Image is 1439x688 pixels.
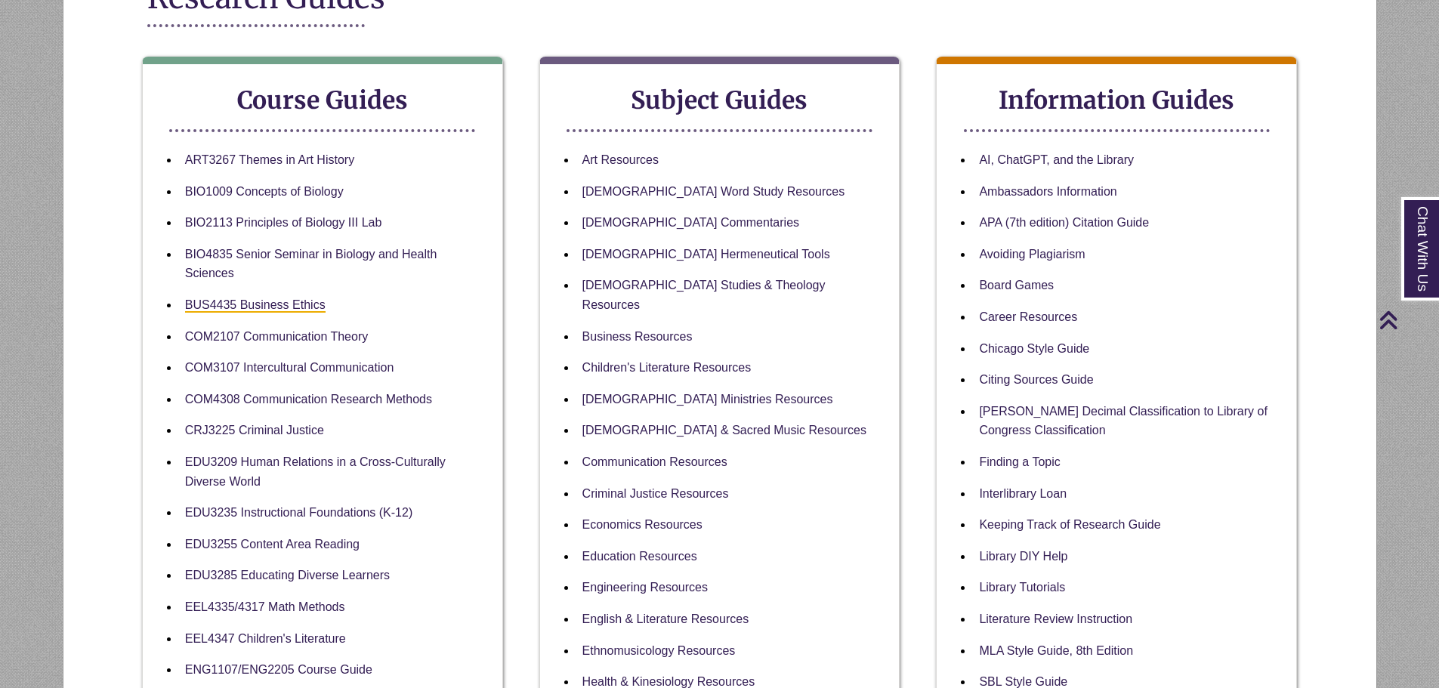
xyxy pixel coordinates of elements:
a: Interlibrary Loan [979,487,1067,500]
a: Library Tutorials [979,581,1065,594]
a: [DEMOGRAPHIC_DATA] Commentaries [582,216,799,229]
a: MLA Style Guide, 8th Edition [979,644,1133,657]
a: Engineering Resources [582,581,708,594]
a: [DEMOGRAPHIC_DATA] Ministries Resources [582,393,833,406]
a: Business Resources [582,330,693,343]
a: AI, ChatGPT, and the Library [979,153,1134,166]
a: APA (7th edition) Citation Guide [979,216,1149,229]
strong: Subject Guides [631,85,808,116]
a: Art Resources [582,153,659,166]
a: Library DIY Help [979,550,1067,563]
a: COM2107 Communication Theory [185,330,368,343]
a: [DEMOGRAPHIC_DATA] Word Study Resources [582,185,845,198]
a: ART3267 Themes in Art History [185,153,354,166]
a: [DEMOGRAPHIC_DATA] Studies & Theology Resources [582,279,826,311]
a: EEL4347 Children's Literature [185,632,346,645]
a: BIO1009 Concepts of Biology [185,185,344,198]
a: Chicago Style Guide [979,342,1089,355]
a: Economics Resources [582,518,703,531]
a: English & Literature Resources [582,612,749,625]
a: COM4308 Communication Research Methods [185,393,432,406]
a: Citing Sources Guide [979,373,1093,386]
strong: Course Guides [237,85,408,116]
a: CRJ3225 Criminal Justice [185,424,324,437]
strong: Information Guides [999,85,1234,116]
a: Keeping Track of Research Guide [979,518,1160,531]
a: Communication Resources [582,455,727,468]
a: BUS4435 Business Ethics [185,298,326,313]
a: [PERSON_NAME] Decimal Classification to Library of Congress Classification [979,405,1267,437]
a: Ambassadors Information [979,185,1116,198]
a: Literature Review Instruction [979,612,1132,625]
a: EEL4335/4317 Math Methods [185,600,345,613]
a: SBL Style Guide [979,675,1067,688]
a: Children's Literature Resources [582,361,752,374]
a: Criminal Justice Resources [582,487,729,500]
a: EDU3209 Human Relations in a Cross-Culturally Diverse World [185,455,446,488]
a: Avoiding Plagiarism [979,248,1085,261]
a: [DEMOGRAPHIC_DATA] Hermeneutical Tools [582,248,830,261]
a: BIO4835 Senior Seminar in Biology and Health Sciences [185,248,437,280]
a: Board Games [979,279,1054,292]
a: [DEMOGRAPHIC_DATA] & Sacred Music Resources [582,424,866,437]
a: Education Resources [582,550,697,563]
a: BIO2113 Principles of Biology III Lab [185,216,382,229]
a: Back to Top [1379,310,1435,330]
a: EDU3255 Content Area Reading [185,538,360,551]
a: ENG1107/ENG2205 Course Guide [185,663,372,676]
a: EDU3285 Educating Diverse Learners [185,569,390,582]
a: EDU3235 Instructional Foundations (K-12) [185,506,413,519]
a: COM3107 Intercultural Communication [185,361,394,374]
a: Ethnomusicology Resources [582,644,736,657]
a: Health & Kinesiology Resources [582,675,755,688]
a: Finding a Topic [979,455,1060,468]
a: Career Resources [979,310,1077,323]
